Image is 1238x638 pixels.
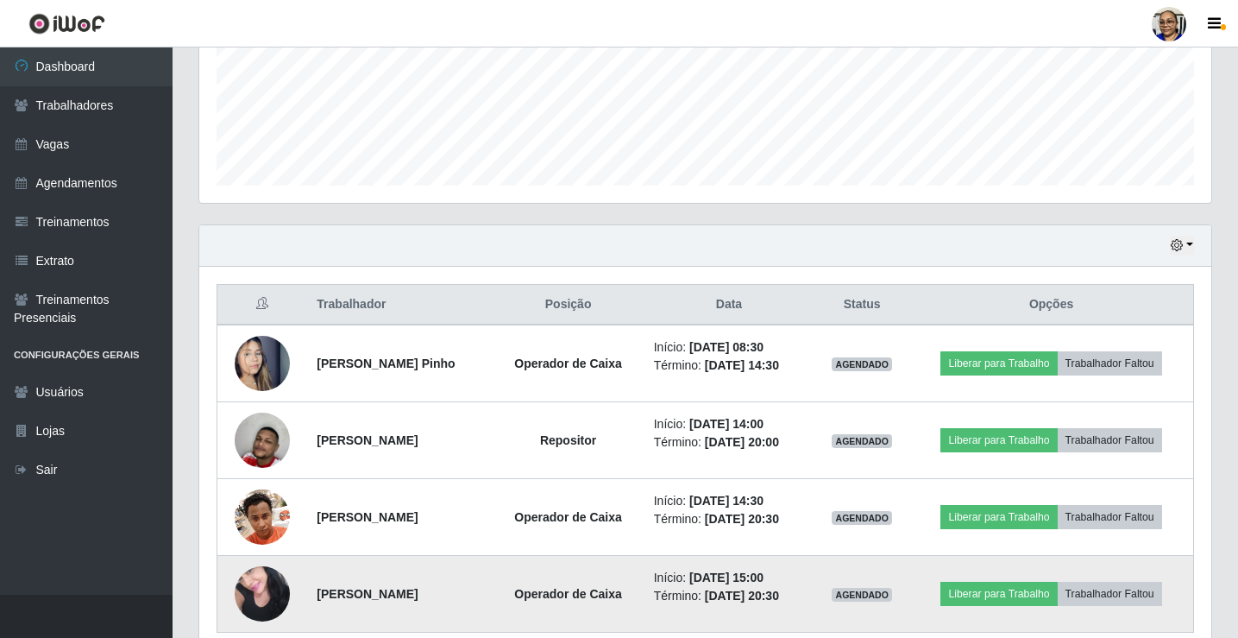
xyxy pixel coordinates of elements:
time: [DATE] 14:00 [689,417,764,431]
strong: Operador de Caixa [514,510,622,524]
li: Início: [654,338,805,357]
button: Liberar para Trabalho [940,428,1057,452]
button: Trabalhador Faltou [1058,351,1162,376]
button: Liberar para Trabalho [940,505,1057,529]
strong: [PERSON_NAME] [317,510,418,524]
img: CoreUI Logo [28,13,105,35]
li: Término: [654,357,805,375]
button: Trabalhador Faltou [1058,505,1162,529]
strong: [PERSON_NAME] [317,433,418,447]
button: Liberar para Trabalho [940,582,1057,606]
li: Término: [654,433,805,452]
span: AGENDADO [832,434,892,448]
strong: [PERSON_NAME] [317,587,418,601]
img: 1742004720131.jpeg [235,314,290,413]
button: Trabalhador Faltou [1058,582,1162,606]
span: AGENDADO [832,511,892,525]
time: [DATE] 20:30 [705,589,779,603]
th: Status [814,285,909,325]
time: [DATE] 20:30 [705,512,779,526]
time: [DATE] 15:00 [689,571,764,584]
time: [DATE] 20:00 [705,435,779,449]
img: 1754346627131.jpeg [235,395,290,486]
li: Término: [654,587,805,605]
li: Término: [654,510,805,528]
button: Liberar para Trabalho [940,351,1057,376]
th: Posição [493,285,643,325]
li: Início: [654,415,805,433]
time: [DATE] 14:30 [689,494,764,508]
time: [DATE] 08:30 [689,340,764,354]
li: Início: [654,569,805,587]
li: Início: [654,492,805,510]
time: [DATE] 14:30 [705,358,779,372]
button: Trabalhador Faltou [1058,428,1162,452]
strong: Operador de Caixa [514,357,622,370]
th: Opções [909,285,1193,325]
img: 1703261513670.jpeg [235,480,290,553]
th: Data [644,285,815,325]
strong: Operador de Caixa [514,587,622,601]
img: 1746197830896.jpeg [235,557,290,630]
strong: Repositor [540,433,596,447]
th: Trabalhador [306,285,493,325]
span: AGENDADO [832,588,892,602]
span: AGENDADO [832,357,892,371]
strong: [PERSON_NAME] Pinho [317,357,455,370]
